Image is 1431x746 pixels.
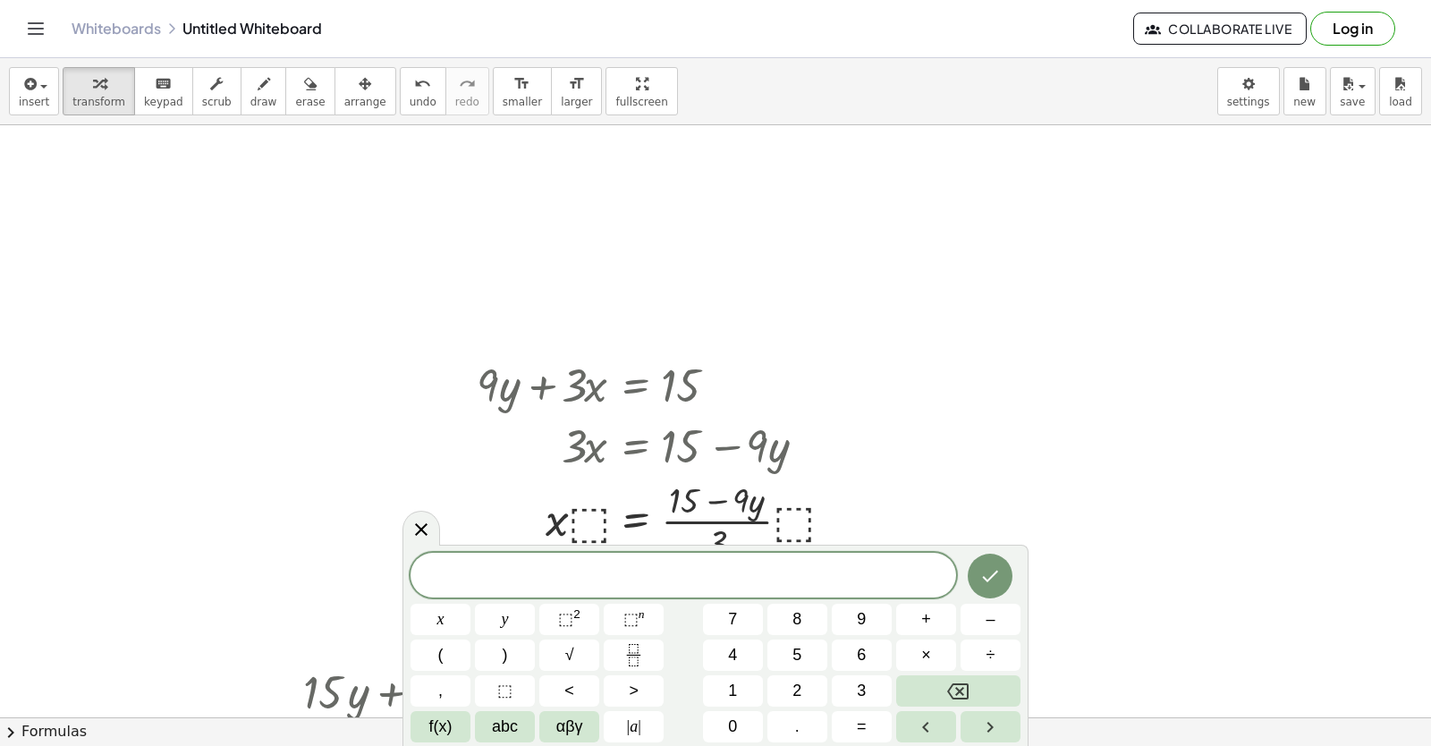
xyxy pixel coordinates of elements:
button: Right arrow [961,711,1020,742]
button: 4 [703,640,763,671]
span: larger [561,96,592,108]
button: save [1330,67,1376,115]
button: Done [968,554,1012,598]
i: keyboard [155,73,172,95]
span: new [1293,96,1316,108]
button: Functions [411,711,470,742]
span: save [1340,96,1365,108]
button: ( [411,640,470,671]
span: a [627,715,641,739]
span: ) [503,643,508,667]
span: erase [295,96,325,108]
button: settings [1217,67,1280,115]
span: < [564,679,574,703]
span: > [629,679,639,703]
button: 7 [703,604,763,635]
span: ⬚ [623,610,639,628]
span: 4 [728,643,737,667]
i: redo [459,73,476,95]
button: 9 [832,604,892,635]
button: keyboardkeypad [134,67,193,115]
span: 6 [857,643,866,667]
button: fullscreen [605,67,677,115]
button: Fraction [604,640,664,671]
button: Alphabet [475,711,535,742]
button: Greater than [604,675,664,707]
span: √ [565,643,574,667]
a: Whiteboards [72,20,161,38]
span: 7 [728,607,737,632]
span: | [638,717,641,735]
button: y [475,604,535,635]
span: insert [19,96,49,108]
span: 9 [857,607,866,632]
span: load [1389,96,1412,108]
button: Left arrow [896,711,956,742]
button: Backspace [896,675,1020,707]
button: Log in [1310,12,1395,46]
span: redo [455,96,479,108]
span: 3 [857,679,866,703]
span: 2 [792,679,801,703]
button: 0 [703,711,763,742]
span: fullscreen [615,96,667,108]
span: transform [72,96,125,108]
button: 2 [767,675,827,707]
span: 1 [728,679,737,703]
button: Absolute value [604,711,664,742]
span: undo [410,96,436,108]
span: ⬚ [558,610,573,628]
button: Less than [539,675,599,707]
span: . [795,715,800,739]
i: format_size [568,73,585,95]
button: new [1283,67,1326,115]
button: Squared [539,604,599,635]
button: Collaborate Live [1133,13,1307,45]
span: 0 [728,715,737,739]
button: ) [475,640,535,671]
button: arrange [334,67,396,115]
button: draw [241,67,287,115]
button: transform [63,67,135,115]
span: + [921,607,931,632]
i: format_size [513,73,530,95]
button: x [411,604,470,635]
button: Greek alphabet [539,711,599,742]
button: format_sizesmaller [493,67,552,115]
span: settings [1227,96,1270,108]
button: Square root [539,640,599,671]
button: 5 [767,640,827,671]
button: . [767,711,827,742]
span: arrange [344,96,386,108]
span: × [921,643,931,667]
span: αβγ [556,715,583,739]
span: abc [492,715,518,739]
span: ( [438,643,444,667]
button: Divide [961,640,1020,671]
span: Collaborate Live [1148,21,1291,37]
button: Equals [832,711,892,742]
button: Placeholder [475,675,535,707]
i: undo [414,73,431,95]
button: Superscript [604,604,664,635]
button: , [411,675,470,707]
span: x [437,607,445,632]
button: erase [285,67,334,115]
sup: 2 [573,607,580,621]
button: 1 [703,675,763,707]
button: Minus [961,604,1020,635]
span: – [986,607,995,632]
button: format_sizelarger [551,67,602,115]
span: keypad [144,96,183,108]
span: ÷ [986,643,995,667]
button: Times [896,640,956,671]
span: scrub [202,96,232,108]
sup: n [639,607,645,621]
span: , [438,679,443,703]
button: scrub [192,67,241,115]
button: undoundo [400,67,446,115]
span: smaller [503,96,542,108]
span: draw [250,96,277,108]
span: 8 [792,607,801,632]
span: f(x) [429,715,453,739]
